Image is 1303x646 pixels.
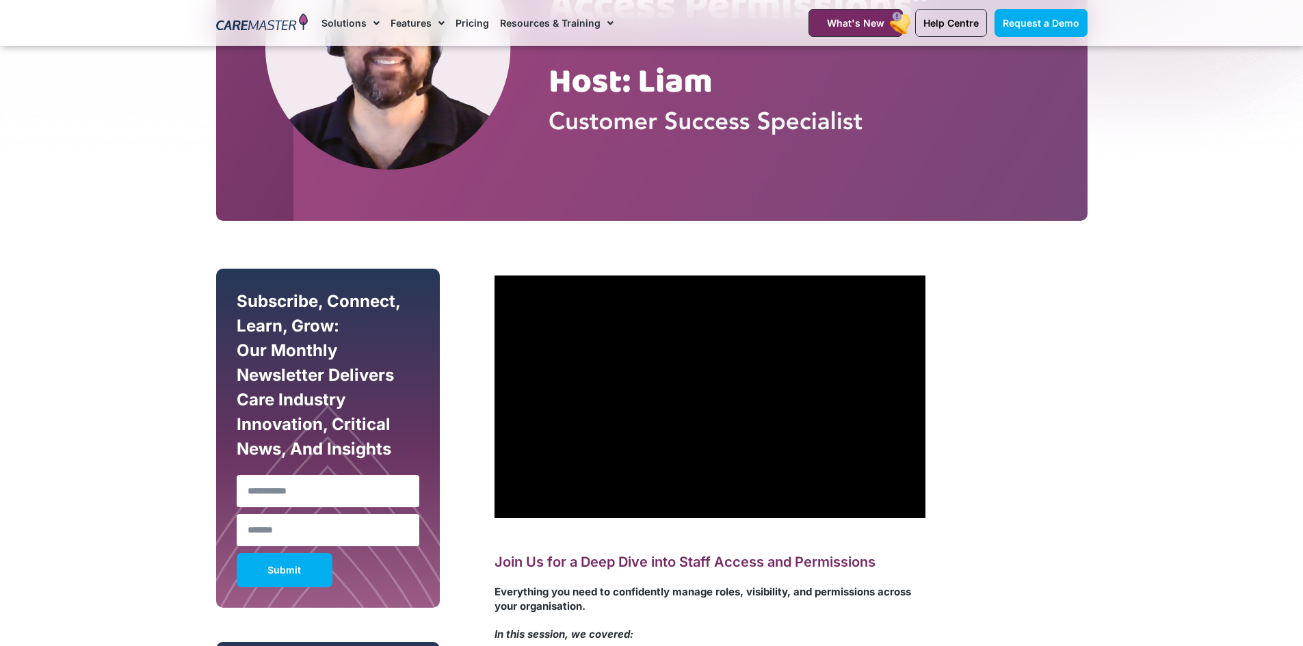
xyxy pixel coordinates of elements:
[808,9,903,37] a: What's New
[233,289,423,468] div: Subscribe, Connect, Learn, Grow: Our Monthly Newsletter Delivers Care Industry Innovation, Critic...
[827,17,884,29] span: What's New
[495,628,633,641] strong: In this session, we covered:
[995,9,1088,37] a: Request a Demo
[495,553,925,571] h2: Join Us for a Deep Dive into Staff Access and Permissions
[915,9,987,37] a: Help Centre
[267,567,301,574] span: Submit
[1003,17,1079,29] span: Request a Demo
[237,553,332,587] button: Submit
[495,275,925,517] iframe: Staff Access and Permissions
[495,585,911,613] strong: Everything you need to confidently manage roles, visibility, and permissions across your organisa...
[923,17,979,29] span: Help Centre
[216,13,308,33] img: CareMaster Logo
